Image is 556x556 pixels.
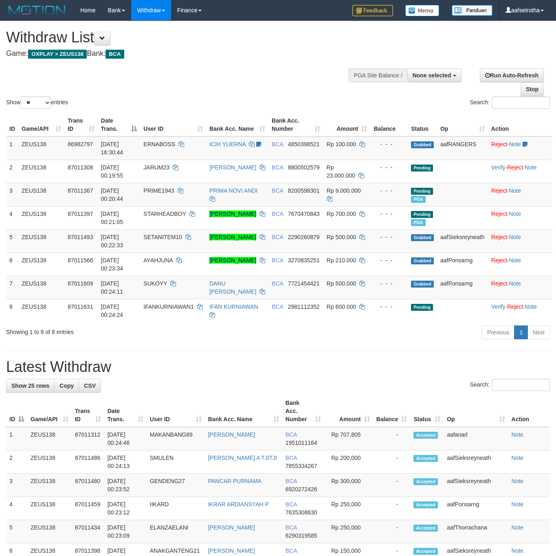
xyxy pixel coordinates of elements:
[104,396,147,427] th: Date Trans.: activate to sort column ascending
[413,72,451,79] span: None selected
[324,427,373,451] td: Rp 707,805
[327,187,361,194] span: Rp 9.000.000
[147,451,205,474] td: SMULEN
[470,379,550,391] label: Search:
[327,257,356,264] span: Rp 210.000
[147,474,205,497] td: GENDENG27
[491,303,505,310] a: Verify
[324,396,373,427] th: Amount: activate to sort column ascending
[413,501,438,508] span: Accepted
[327,280,356,287] span: Rp 500.000
[288,164,320,171] span: Copy 8800502579 to clipboard
[143,141,175,147] span: ERNABOSS
[488,113,552,136] th: Action
[509,280,521,287] a: Note
[444,474,508,497] td: aafSieksreyneath
[72,474,104,497] td: 87011480
[18,136,64,160] td: ZEUS138
[143,164,169,171] span: JARUM23
[6,113,18,136] th: ID
[104,427,147,451] td: [DATE] 00:24:46
[6,325,226,336] div: Showing 1 to 8 of 8 entries
[27,451,72,474] td: ZEUS138
[374,279,404,288] div: - - -
[68,164,93,171] span: 87011308
[209,141,246,147] a: ICIH YUERNA
[105,50,124,59] span: BCA
[286,455,297,461] span: BCA
[288,234,320,240] span: Copy 2290260879 to clipboard
[268,113,323,136] th: Bank Acc. Number: activate to sort column ascending
[408,113,437,136] th: Status
[208,501,269,508] a: IKRAR ARDIANSYAH P
[349,68,407,82] div: PGA Site Balance /
[411,234,434,241] span: Grabbed
[324,451,373,474] td: Rp 200,000
[18,276,64,299] td: ZEUS138
[6,160,18,183] td: 2
[525,164,537,171] a: Note
[413,525,438,532] span: Accepted
[18,253,64,276] td: ZEUS138
[491,211,508,217] a: Reject
[68,234,93,240] span: 87011493
[143,211,186,217] span: STARHEADBOY
[72,520,104,543] td: 87011434
[6,4,68,16] img: MOTION_logo.png
[101,211,123,225] span: [DATE] 00:21:05
[405,5,440,16] img: Button%20Memo.svg
[374,187,404,195] div: - - -
[104,497,147,520] td: [DATE] 00:23:12
[411,257,434,264] span: Grabbed
[6,136,18,160] td: 1
[104,520,147,543] td: [DATE] 00:23:09
[6,451,27,474] td: 2
[512,524,524,531] a: Note
[413,455,438,462] span: Accepted
[411,188,433,195] span: Pending
[411,219,425,226] span: Marked by aafanarl
[411,141,434,148] span: Grabbed
[407,68,462,82] button: None selected
[286,501,297,508] span: BCA
[374,303,404,311] div: - - -
[437,253,488,276] td: aafPonsarng
[68,211,93,217] span: 87011397
[209,164,256,171] a: [PERSON_NAME]
[206,113,268,136] th: Bank Acc. Name: activate to sort column ascending
[143,257,173,264] span: AYAHJUNA
[147,497,205,520] td: IIKARD
[272,141,283,147] span: BCA
[6,97,68,109] label: Show entries
[411,211,433,218] span: Pending
[286,547,297,554] span: BCA
[374,256,404,264] div: - - -
[521,82,544,96] a: Stop
[373,396,411,427] th: Balance: activate to sort column ascending
[209,187,257,194] a: PRIMA NOVI ANDI
[413,548,438,555] span: Accepted
[491,187,508,194] a: Reject
[509,257,521,264] a: Note
[101,234,123,248] span: [DATE] 00:22:33
[6,497,27,520] td: 4
[6,229,18,253] td: 5
[68,303,93,310] span: 87011631
[72,451,104,474] td: 87011486
[509,141,521,147] a: Note
[27,427,72,451] td: ZEUS138
[101,141,123,156] span: [DATE] 16:30:44
[373,474,411,497] td: -
[27,497,72,520] td: ZEUS138
[143,187,174,194] span: PRIME1943
[286,478,297,484] span: BCA
[286,524,297,531] span: BCA
[374,233,404,241] div: - - -
[104,474,147,497] td: [DATE] 00:23:52
[374,210,404,218] div: - - -
[327,141,356,147] span: Rp 100.000
[444,497,508,520] td: aafPonsarng
[370,113,408,136] th: Balance
[512,501,524,508] a: Note
[54,379,79,393] a: Copy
